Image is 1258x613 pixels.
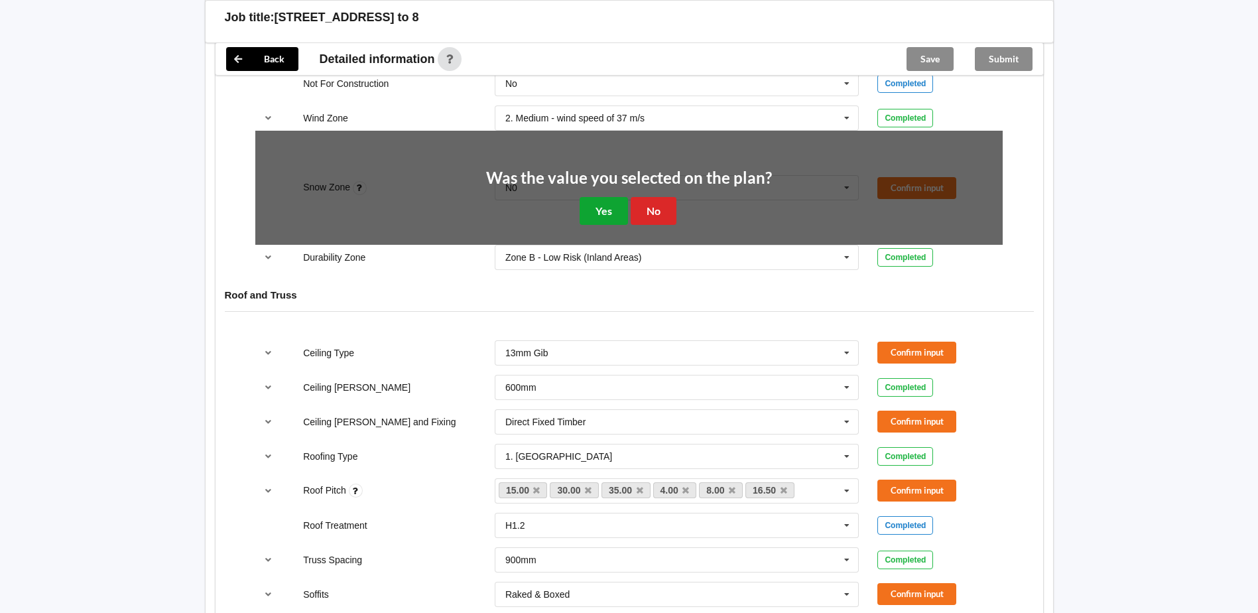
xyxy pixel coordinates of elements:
[505,417,586,427] div: Direct Fixed Timber
[505,253,641,262] div: Zone B - Low Risk (Inland Areas)
[255,106,281,130] button: reference-toggle
[631,197,676,224] button: No
[877,447,933,466] div: Completed
[877,342,956,364] button: Confirm input
[505,383,536,392] div: 600mm
[255,479,281,503] button: reference-toggle
[255,341,281,365] button: reference-toggle
[320,53,435,65] span: Detailed information
[486,168,772,188] h2: Was the value you selected on the plan?
[505,521,525,530] div: H1.2
[877,551,933,569] div: Completed
[653,482,697,498] a: 4.00
[225,10,275,25] h3: Job title:
[225,289,1034,301] h4: Roof and Truss
[580,197,628,224] button: Yes
[255,548,281,572] button: reference-toggle
[255,375,281,399] button: reference-toggle
[877,109,933,127] div: Completed
[505,113,645,123] div: 2. Medium - wind speed of 37 m/s
[303,78,389,89] label: Not For Construction
[877,74,933,93] div: Completed
[255,410,281,434] button: reference-toggle
[303,520,367,531] label: Roof Treatment
[255,582,281,606] button: reference-toggle
[505,348,548,358] div: 13mm Gib
[505,555,536,565] div: 900mm
[505,590,570,599] div: Raked & Boxed
[303,252,365,263] label: Durability Zone
[303,113,348,123] label: Wind Zone
[255,245,281,269] button: reference-toggle
[303,555,362,565] label: Truss Spacing
[226,47,298,71] button: Back
[499,482,548,498] a: 15.00
[699,482,743,498] a: 8.00
[877,583,956,605] button: Confirm input
[550,482,599,498] a: 30.00
[303,417,456,427] label: Ceiling [PERSON_NAME] and Fixing
[505,79,517,88] div: No
[745,482,794,498] a: 16.50
[255,444,281,468] button: reference-toggle
[877,378,933,397] div: Completed
[303,451,357,462] label: Roofing Type
[877,516,933,535] div: Completed
[275,10,419,25] h3: [STREET_ADDRESS] to 8
[303,382,410,393] label: Ceiling [PERSON_NAME]
[303,589,329,600] label: Soffits
[303,348,354,358] label: Ceiling Type
[877,248,933,267] div: Completed
[601,482,651,498] a: 35.00
[505,452,612,461] div: 1. [GEOGRAPHIC_DATA]
[877,480,956,502] button: Confirm input
[303,485,348,496] label: Roof Pitch
[877,411,956,433] button: Confirm input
